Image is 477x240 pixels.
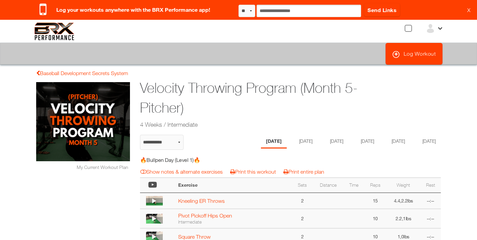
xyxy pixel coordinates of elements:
td: 2 [292,193,313,209]
h5: 🔥Bullpen Day (Level 1)🔥 [140,156,260,164]
li: Day 3 [325,135,348,148]
h1: Velocity Throwing Program (Month 5-Pitcher) [140,78,389,118]
a: Print this workout [230,169,276,175]
td: 2.2,1 [387,209,420,228]
td: --:-- [420,209,441,228]
img: 6f7da32581c89ca25d665dc3aae533e4f14fe3ef_original.svg [35,22,74,40]
a: Baseball Development Secrets System [36,70,128,76]
th: Reps [364,178,387,193]
a: Pivot Pickoff Hips Open [178,213,232,219]
img: thumbnail.png [146,214,163,223]
h2: 4 Weeks / Intermediate [140,120,389,129]
div: My Current Workout Plan [36,164,130,171]
th: Sets [292,178,313,193]
th: Time [343,178,364,193]
td: 2 [292,209,313,228]
a: Send Links [364,3,400,16]
img: thumbnail.png [146,196,163,205]
a: Square Throw [178,234,211,240]
li: Day 1 [261,135,287,148]
th: Exercise [175,178,292,193]
th: Distance [313,178,344,193]
span: lbs [404,234,409,239]
td: 15 [364,193,387,209]
a: X [467,7,470,13]
th: Rest [420,178,441,193]
li: Day 2 [294,135,318,148]
div: Intermediate [178,219,289,225]
span: lbs [407,198,413,203]
span: lbs [406,216,411,221]
li: Day 6 [417,135,441,148]
li: Day 4 [356,135,379,148]
td: --:-- [420,193,441,209]
td: 10 [364,209,387,228]
a: Kneeling ER Throws [178,198,225,204]
td: 4.4,2.2 [387,193,420,209]
img: Velocity Throwing Program (Month 5-Pitcher) [36,82,130,161]
a: Print entire plan [283,169,324,175]
img: ex-default-user.svg [425,23,435,34]
li: Day 5 [387,135,410,148]
th: Weight [387,178,420,193]
a: Show notes & alternate exercises [140,169,223,175]
a: Log Workout [386,43,443,65]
